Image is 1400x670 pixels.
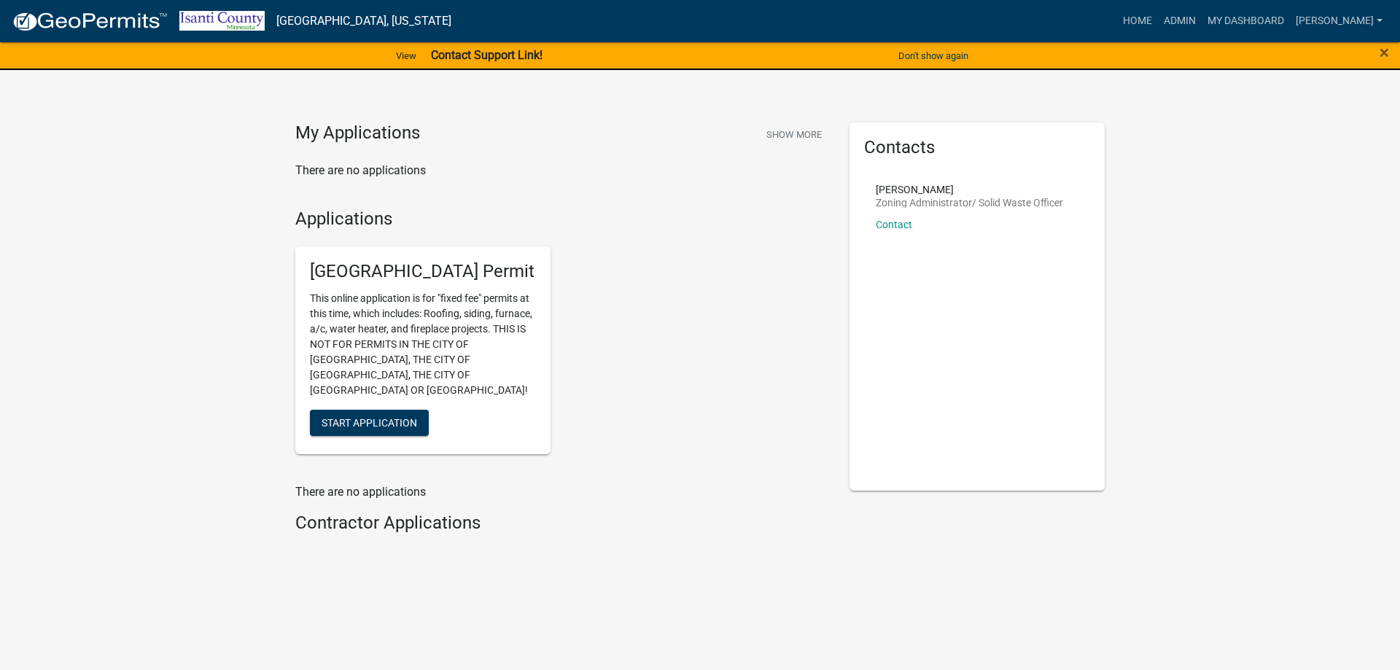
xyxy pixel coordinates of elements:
a: Admin [1158,7,1202,35]
a: [GEOGRAPHIC_DATA], [US_STATE] [276,9,451,34]
h4: My Applications [295,122,420,144]
span: Start Application [322,417,417,429]
wm-workflow-list-section: Applications [295,209,828,467]
p: Zoning Administrator/ Solid Waste Officer [876,198,1063,208]
h5: [GEOGRAPHIC_DATA] Permit [310,261,536,282]
button: Don't show again [892,44,974,68]
h5: Contacts [864,137,1090,158]
a: Contact [876,219,912,230]
p: There are no applications [295,162,828,179]
wm-workflow-list-section: Contractor Applications [295,513,828,539]
button: Show More [761,122,828,147]
h4: Applications [295,209,828,230]
p: This online application is for "fixed fee" permits at this time, which includes: Roofing, siding,... [310,291,536,398]
a: Home [1117,7,1158,35]
button: Start Application [310,410,429,436]
a: View [390,44,422,68]
a: My Dashboard [1202,7,1290,35]
p: There are no applications [295,483,828,501]
button: Close [1380,44,1389,61]
strong: Contact Support Link! [431,48,542,62]
img: Isanti County, Minnesota [179,11,265,31]
p: [PERSON_NAME] [876,184,1063,195]
h4: Contractor Applications [295,513,828,534]
span: × [1380,42,1389,63]
a: [PERSON_NAME] [1290,7,1388,35]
